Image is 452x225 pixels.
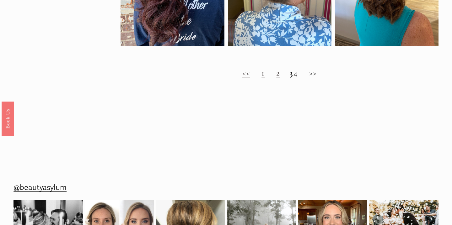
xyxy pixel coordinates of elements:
[242,68,250,78] a: <<
[2,102,14,136] a: Book Us
[289,68,293,78] strong: 3
[261,68,265,78] a: 1
[13,181,67,194] a: @beautyasylum
[276,68,280,78] a: 2
[121,68,438,78] h2: 4 >>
